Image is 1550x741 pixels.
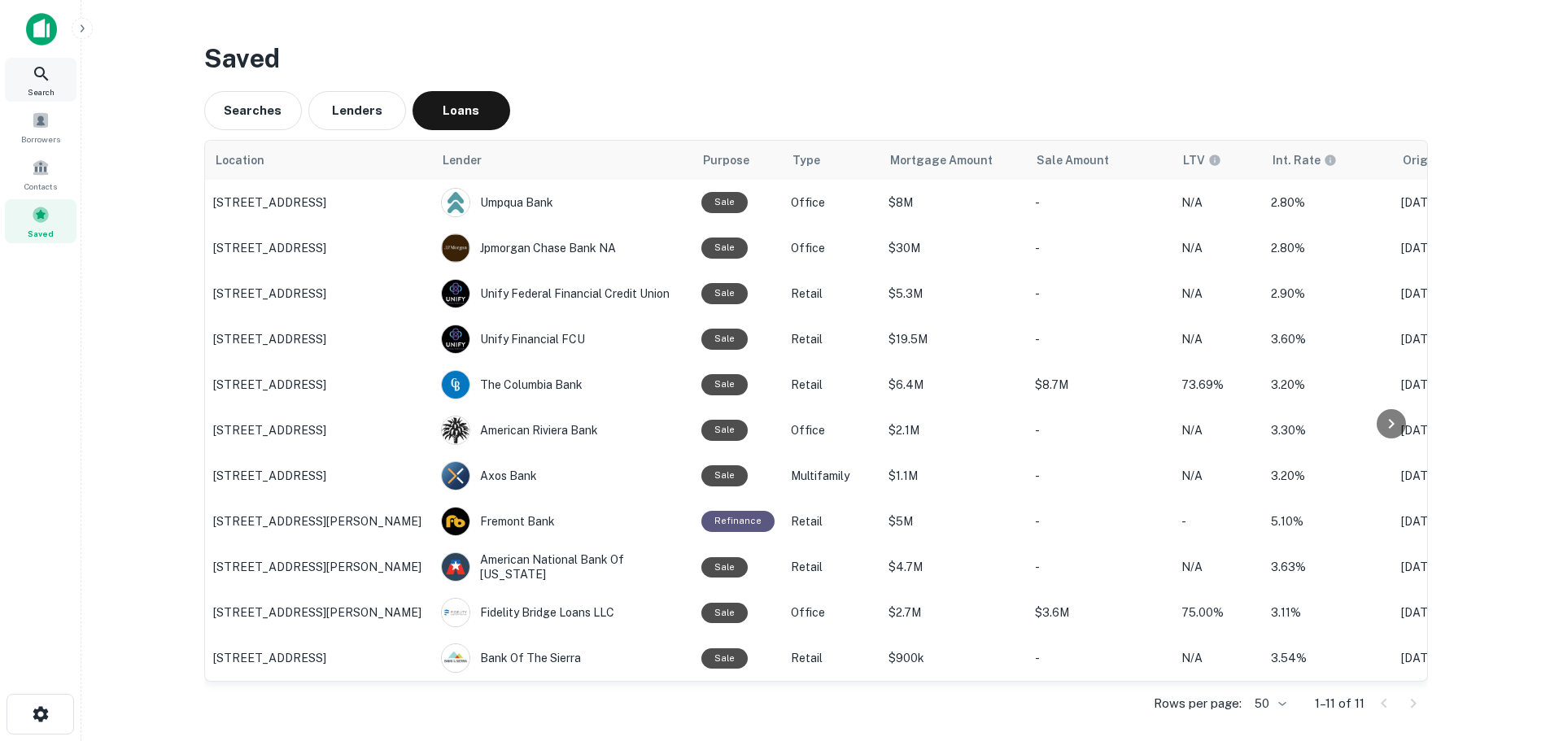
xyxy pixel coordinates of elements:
img: picture [442,416,469,444]
img: picture [442,644,469,672]
iframe: Chat Widget [1469,611,1550,689]
p: [STREET_ADDRESS][PERSON_NAME] [213,514,425,529]
p: - [1035,649,1165,667]
p: 3.54% [1271,649,1385,667]
p: Office [791,239,872,257]
div: Umpqua Bank [441,188,685,217]
img: picture [442,599,469,626]
p: - [1181,512,1255,530]
p: $8M [889,194,1019,211]
span: Search [28,85,55,98]
div: Saved [5,199,76,243]
p: 2.80% [1271,239,1385,257]
p: N/A [1181,330,1255,348]
img: picture [442,462,469,490]
p: $4.7M [889,558,1019,576]
p: [STREET_ADDRESS][PERSON_NAME] [213,605,425,620]
p: $30M [889,239,1019,257]
th: Type [783,141,880,180]
th: Sale Amount [1027,141,1173,180]
span: Mortgage Amount [890,150,993,170]
div: Axos Bank [441,461,685,490]
p: Retail [791,512,872,530]
p: 3.60% [1271,330,1385,348]
div: Jpmorgan Chase Bank NA [441,233,685,263]
p: N/A [1181,421,1255,439]
span: Borrowers [21,133,60,146]
p: 3.11% [1271,604,1385,621]
p: Office [791,421,872,439]
p: 1–11 of 11 [1315,694,1364,713]
p: - [1035,467,1165,485]
a: Search [5,58,76,102]
th: Location [205,141,433,180]
p: [STREET_ADDRESS] [213,286,425,301]
img: picture [442,234,469,262]
img: capitalize-icon.png [26,13,57,46]
img: picture [442,325,469,353]
a: Borrowers [5,105,76,149]
div: 50 [1248,692,1289,716]
p: 5.10% [1271,512,1385,530]
p: 3.30% [1271,421,1385,439]
p: [STREET_ADDRESS] [213,332,425,347]
div: Sale [701,329,748,349]
span: Lender [443,150,482,170]
div: Sale [701,603,748,623]
p: Office [791,604,872,621]
div: Fremont Bank [441,507,685,536]
img: picture [442,371,469,399]
p: N/A [1181,285,1255,303]
p: [STREET_ADDRESS] [213,195,425,210]
p: 73.69% [1181,376,1255,394]
p: - [1035,285,1165,303]
p: [STREET_ADDRESS] [213,241,425,255]
div: Sale [701,192,748,212]
th: Purpose [693,141,783,180]
p: - [1035,194,1165,211]
p: - [1035,512,1165,530]
span: Type [792,150,820,170]
p: - [1035,558,1165,576]
p: $8.7M [1035,376,1165,394]
div: Unify Federal Financial Credit Union [441,279,685,308]
span: Purpose [703,150,749,170]
p: 2.90% [1271,285,1385,303]
span: Saved [28,227,54,240]
p: $1.1M [889,467,1019,485]
p: $2.1M [889,421,1019,439]
p: [STREET_ADDRESS] [213,651,425,665]
p: Multifamily [791,467,872,485]
h3: Saved [204,39,1428,78]
span: Sale Amount [1037,150,1109,170]
p: $5.3M [889,285,1019,303]
div: Sale [701,374,748,394]
div: Sale [701,283,748,303]
th: The interest rates displayed on the website are for informational purposes only and may be report... [1263,141,1393,180]
p: N/A [1181,467,1255,485]
div: Sale [701,420,748,440]
p: N/A [1181,239,1255,257]
img: picture [442,280,469,307]
img: picture [442,553,469,581]
p: $3.6M [1035,604,1165,621]
p: N/A [1181,649,1255,667]
p: Office [791,194,872,211]
div: American Riviera Bank [441,416,685,445]
span: LTVs displayed on the website are for informational purposes only and may be reported incorrectly... [1183,151,1221,169]
a: Contacts [5,152,76,196]
button: Lenders [308,91,406,130]
p: [STREET_ADDRESS][PERSON_NAME] [213,560,425,574]
button: Searches [204,91,302,130]
p: 2.80% [1271,194,1385,211]
p: N/A [1181,558,1255,576]
div: Fidelity Bridge Loans LLC [441,598,685,627]
div: The interest rates displayed on the website are for informational purposes only and may be report... [1273,151,1337,169]
p: $6.4M [889,376,1019,394]
img: picture [442,508,469,535]
p: 3.20% [1271,376,1385,394]
th: Lender [433,141,693,180]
